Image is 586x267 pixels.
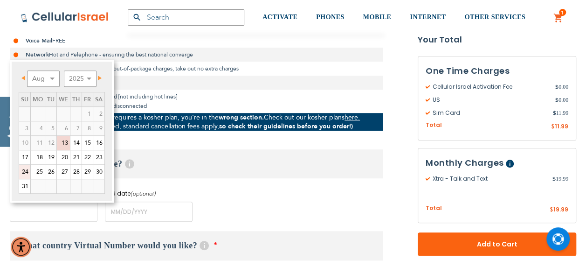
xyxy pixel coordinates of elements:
span: 2 [93,107,104,121]
span: 7 [70,121,82,135]
span: Xtra - Talk and Text [426,175,552,183]
a: Prev [20,72,31,84]
span: Sunday [21,95,28,104]
li: ALL PRICES INCLUDE 18% VAT [10,76,383,90]
span: 12 [45,136,56,150]
a: 13 [57,136,70,150]
span: 1 [82,107,93,121]
span: $ [551,123,555,131]
span: 0.00 [555,83,568,91]
span: 11.99 [555,122,568,130]
span: $ [552,175,556,183]
a: 19 [45,150,56,164]
a: here. [345,113,360,122]
span: ACTIVATE [262,14,297,21]
span: Help [506,160,514,168]
a: 27 [57,165,70,179]
span: Monday [33,95,43,104]
span: Thursday [72,95,80,104]
li: Price Locked In: No hidden fees or out-of-package charges, take out no extra charges [10,62,383,76]
span: Next [98,76,102,80]
span: INTERNET [410,14,446,21]
span: Monthly Charges [426,157,504,169]
span: 19.99 [552,175,568,183]
h3: One Time Charges [426,64,568,78]
a: 17 [19,150,30,164]
span: 11.99 [552,109,568,117]
span: OTHER SERVICES [464,14,525,21]
a: 14 [70,136,82,150]
span: Cellular Israel Activation Fee [426,83,555,91]
span: $ [555,83,558,91]
select: Select month [27,70,60,87]
select: Select year [64,70,97,87]
span: FREE [52,37,65,44]
input: MM/DD/YYYY [105,202,193,222]
a: 24 [19,165,30,179]
span: 10 [19,136,30,150]
span: 19.99 [553,205,568,213]
span: Hot and Pelephone - ensuring the best national converge [49,51,193,58]
span: 5 [45,121,56,135]
span: $ [555,96,558,104]
span: 3 [19,121,30,135]
span: Total [426,121,442,130]
label: End date [105,190,193,198]
span: Total [426,204,442,213]
span: 0.00 [555,96,568,104]
strong: so check their guidelines before you order!) [219,122,353,131]
span: Tuesday [47,95,55,104]
span: Wednesday [59,95,68,104]
strong: Your Total [418,33,576,47]
span: $ [550,206,553,214]
a: 15 [82,136,93,150]
span: Prev [21,76,25,80]
strong: Voice Mail [26,37,52,44]
i: (optional) [131,190,156,197]
span: 4 [31,121,45,135]
strong: wrong section. [219,113,264,122]
a: 1 [553,13,564,24]
a: 21 [70,150,82,164]
span: MOBILE [363,14,392,21]
span: 1 [561,9,564,16]
strong: Network [26,51,49,58]
a: 25 [31,165,45,179]
a: 22 [82,150,93,164]
h3: When do you need service? [10,149,383,178]
a: 23 [93,150,104,164]
span: What country Virtual Number would you like? [19,241,197,250]
a: 30 [93,165,104,179]
span: 9 [93,121,104,135]
span: $ [552,109,556,117]
span: 11 [31,136,45,150]
a: 16 [93,136,104,150]
a: 28 [70,165,82,179]
span: 8 [82,121,93,135]
li: Only person to person calls included [not including hot lines] *If the line will be abused it wil... [10,90,383,113]
input: MM/DD/YYYY [10,202,97,222]
div: Reviews [8,104,16,130]
span: Friday [84,95,91,104]
input: Search [128,9,244,26]
a: 26 [45,165,56,179]
p: If your yeshiva or seminary requires a kosher plan, you’re in the Check out our kosher plans (Onc... [10,113,383,131]
span: 6 [57,121,70,135]
a: Next [92,72,104,84]
span: Help [125,159,134,169]
a: 20 [57,150,70,164]
span: Saturday [95,95,103,104]
a: 29 [82,165,93,179]
span: US [426,96,555,104]
span: Help [200,241,209,250]
a: 18 [31,150,45,164]
img: Cellular Israel Logo [21,12,109,23]
div: Accessibility Menu [11,237,31,257]
button: Add to Cart [418,232,576,256]
a: 31 [19,179,30,193]
span: Sim Card [426,109,552,117]
span: PHONES [316,14,345,21]
span: Add to Cart [448,239,545,249]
